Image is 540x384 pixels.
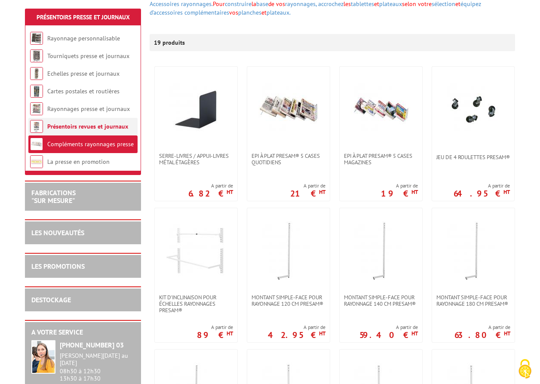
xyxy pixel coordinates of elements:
a: Rayonnage personnalisable [47,34,120,42]
p: 89 € [197,332,233,338]
a: Jeu de 4 roulettes Presam® [432,154,514,160]
span: A partir de [454,182,510,189]
p: 64.95 € [454,191,510,196]
sup: HT [319,188,325,196]
img: Cookies (fenêtre modale) [514,358,536,380]
img: widget-service.jpg [31,340,55,374]
div: [PERSON_NAME][DATE] au [DATE] [60,352,135,367]
a: Présentoirs Presse et Journaux [37,13,130,21]
img: Cartes postales et routières [30,85,43,98]
sup: HT [227,330,233,337]
a: LES PROMOTIONS [31,262,85,270]
img: Montant simple-face pour rayonnage 120 cm Presam® [258,221,319,281]
span: A partir de [268,324,325,331]
a: Kit d'inclinaison pour échelles rayonnages Presam® [155,294,237,313]
p: 6.82 € [188,191,233,196]
span: Serre-livres / Appui-livres métal étagères [159,153,233,166]
a: Compléments rayonnages presse [47,140,134,148]
a: Serre-livres / Appui-livres métal étagères [155,153,237,166]
span: vos et [229,9,291,16]
a: Echelles presse et journaux [47,70,120,77]
a: plateaux. [267,9,291,16]
img: Présentoirs revues et journaux [30,120,43,133]
img: Montant simple-face pour rayonnage 140 cm Presam® [351,221,411,281]
a: Tourniquets presse et journaux [47,52,129,60]
span: A partir de [381,182,418,189]
span: A partir de [359,324,418,331]
span: Epi à plat Presam® 5 cases magazines [344,153,418,166]
span: A partir de [197,324,233,331]
a: Rayonnages presse et journaux [47,105,130,113]
span: Jeu de 4 roulettes Presam® [436,154,510,160]
p: 19 produits [154,34,186,51]
a: Cartes postales et routières [47,87,120,95]
a: LES NOUVEAUTÉS [31,228,84,237]
sup: HT [504,330,510,337]
sup: HT [411,188,418,196]
a: La presse en promotion [47,158,110,166]
p: 19 € [381,191,418,196]
img: Tourniquets presse et journaux [30,49,43,62]
img: Compléments rayonnages presse [30,138,43,151]
span: A partir de [188,182,233,189]
button: Cookies (fenêtre modale) [510,355,540,384]
p: 59.40 € [359,332,418,338]
img: Epi à plat Presam® 5 cases quotidiens [258,80,319,140]
strong: [PHONE_NUMBER] 03 [60,341,124,349]
a: FABRICATIONS"Sur Mesure" [31,188,76,205]
h2: A votre service [31,329,135,336]
img: Rayonnage personnalisable [30,32,43,45]
a: planches [238,9,261,16]
img: Kit d'inclinaison pour échelles rayonnages Presam® [166,221,226,281]
a: DESTOCKAGE [31,295,71,304]
span: A partir de [290,182,325,189]
p: 21 € [290,191,325,196]
a: Epi à plat Presam® 5 cases quotidiens [247,153,330,166]
sup: HT [319,330,325,337]
span: Epi à plat Presam® 5 cases quotidiens [252,153,325,166]
p: 42.95 € [268,332,325,338]
span: Montant simple-face pour rayonnage 140 cm Presam® [344,294,418,307]
a: Présentoirs revues et journaux [47,123,128,130]
span: Montant simple-face pour rayonnage 120 cm Presam® [252,294,325,307]
div: 08h30 à 12h30 13h30 à 17h30 [60,352,135,382]
img: La presse en promotion [30,155,43,168]
span: Kit d'inclinaison pour échelles rayonnages Presam® [159,294,233,313]
a: Epi à plat Presam® 5 cases magazines [340,153,422,166]
sup: HT [503,188,510,196]
p: 63.80 € [454,332,510,338]
img: Rayonnages presse et journaux [30,102,43,115]
a: Montant simple-face pour rayonnage 120 cm Presam® [247,294,330,307]
span: Montant simple-face pour rayonnage 180 cm Presam® [436,294,510,307]
a: Montant simple-face pour rayonnage 140 cm Presam® [340,294,422,307]
a: d’accessoires complémentaires [150,9,229,16]
img: Montant simple-face pour rayonnage 180 cm Presam® [443,221,503,281]
a: Montant simple-face pour rayonnage 180 cm Presam® [432,294,515,307]
sup: HT [411,330,418,337]
img: Serre-livres / Appui-livres métal étagères [166,80,226,140]
img: Epi à plat Presam® 5 cases magazines [351,80,411,140]
sup: HT [227,188,233,196]
img: Jeu de 4 roulettes Presam® [443,80,503,140]
img: Echelles presse et journaux [30,67,43,80]
span: A partir de [454,324,510,331]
